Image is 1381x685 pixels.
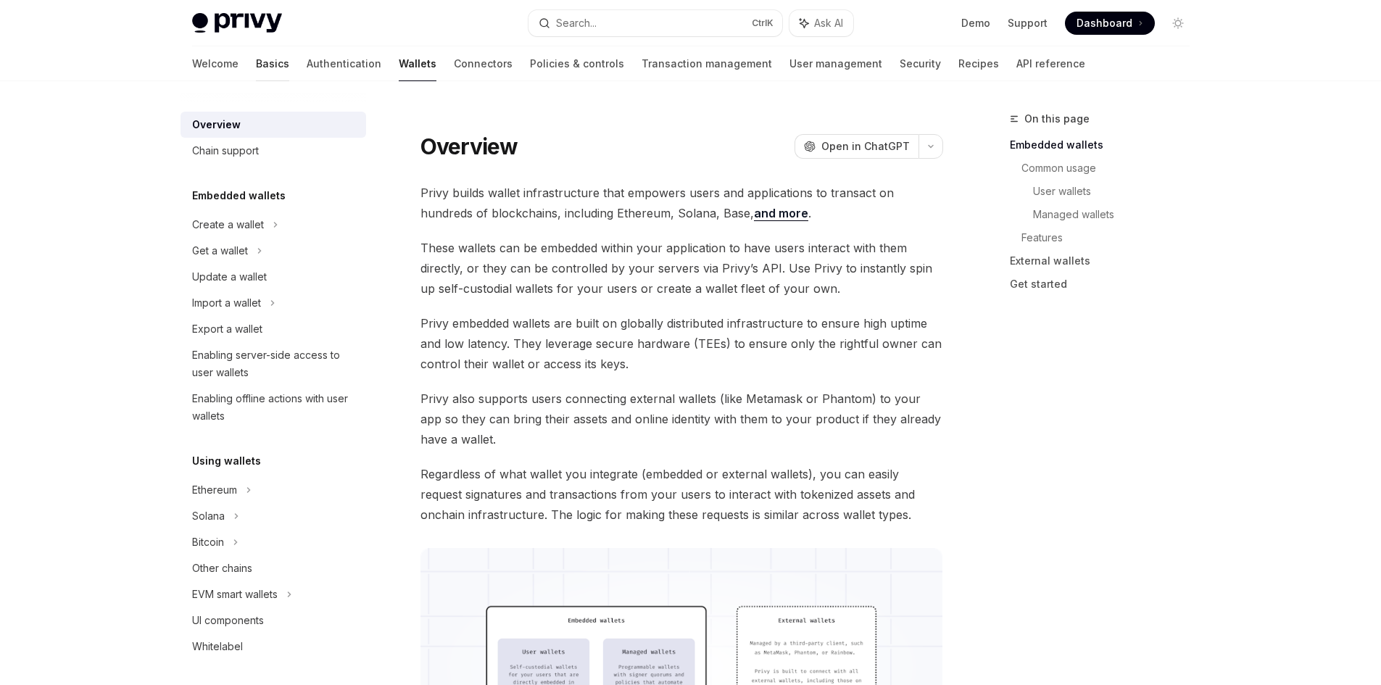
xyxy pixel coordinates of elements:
[958,46,999,81] a: Recipes
[1024,110,1090,128] span: On this page
[181,138,366,164] a: Chain support
[192,13,282,33] img: light logo
[642,46,772,81] a: Transaction management
[789,10,853,36] button: Ask AI
[1016,46,1085,81] a: API reference
[900,46,941,81] a: Security
[192,116,241,133] div: Overview
[420,464,943,525] span: Regardless of what wallet you integrate (embedded or external wallets), you can easily request si...
[795,134,918,159] button: Open in ChatGPT
[752,17,774,29] span: Ctrl K
[192,586,278,603] div: EVM smart wallets
[181,386,366,429] a: Enabling offline actions with user wallets
[821,139,910,154] span: Open in ChatGPT
[814,16,843,30] span: Ask AI
[528,10,782,36] button: Search...CtrlK
[530,46,624,81] a: Policies & controls
[192,187,286,204] h5: Embedded wallets
[192,390,357,425] div: Enabling offline actions with user wallets
[181,316,366,342] a: Export a wallet
[192,268,267,286] div: Update a wallet
[307,46,381,81] a: Authentication
[1033,180,1201,203] a: User wallets
[192,320,262,338] div: Export a wallet
[181,112,366,138] a: Overview
[192,346,357,381] div: Enabling server-side access to user wallets
[192,534,224,551] div: Bitcoin
[181,607,366,634] a: UI components
[192,46,239,81] a: Welcome
[789,46,882,81] a: User management
[1010,273,1201,296] a: Get started
[754,206,808,221] a: and more
[1010,133,1201,157] a: Embedded wallets
[256,46,289,81] a: Basics
[1008,16,1048,30] a: Support
[1033,203,1201,226] a: Managed wallets
[420,183,943,223] span: Privy builds wallet infrastructure that empowers users and applications to transact on hundreds o...
[192,452,261,470] h5: Using wallets
[1021,226,1201,249] a: Features
[420,313,943,374] span: Privy embedded wallets are built on globally distributed infrastructure to ensure high uptime and...
[181,634,366,660] a: Whitelabel
[420,238,943,299] span: These wallets can be embedded within your application to have users interact with them directly, ...
[420,133,518,159] h1: Overview
[1166,12,1190,35] button: Toggle dark mode
[961,16,990,30] a: Demo
[181,264,366,290] a: Update a wallet
[399,46,436,81] a: Wallets
[1077,16,1132,30] span: Dashboard
[420,389,943,449] span: Privy also supports users connecting external wallets (like Metamask or Phantom) to your app so t...
[192,294,261,312] div: Import a wallet
[1021,157,1201,180] a: Common usage
[556,14,597,32] div: Search...
[1065,12,1155,35] a: Dashboard
[192,638,243,655] div: Whitelabel
[192,612,264,629] div: UI components
[181,555,366,581] a: Other chains
[1010,249,1201,273] a: External wallets
[192,481,237,499] div: Ethereum
[192,142,259,159] div: Chain support
[192,242,248,260] div: Get a wallet
[192,216,264,233] div: Create a wallet
[454,46,513,81] a: Connectors
[192,560,252,577] div: Other chains
[192,507,225,525] div: Solana
[181,342,366,386] a: Enabling server-side access to user wallets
